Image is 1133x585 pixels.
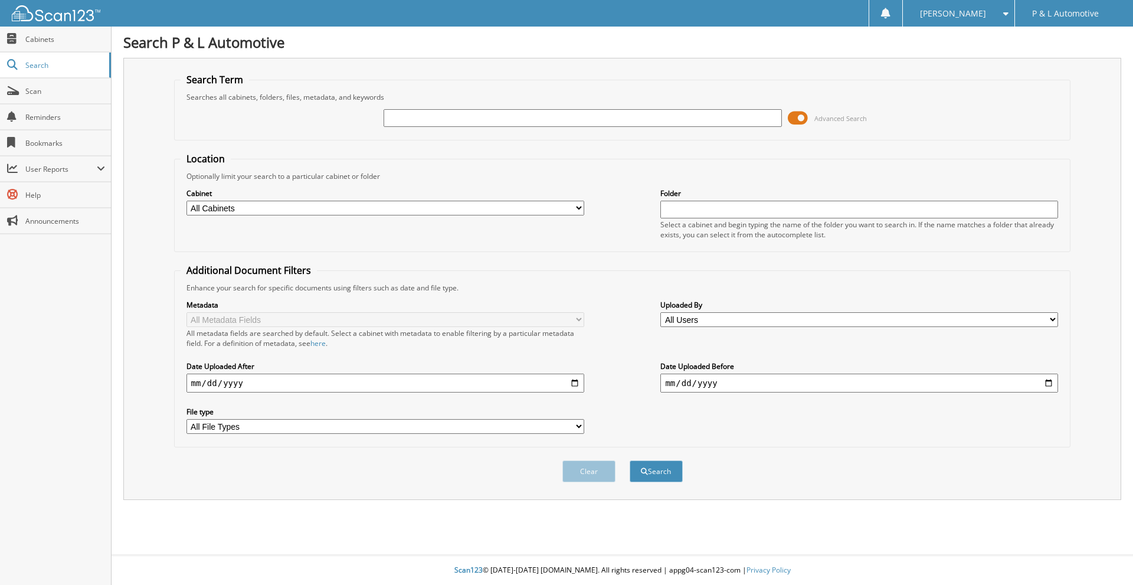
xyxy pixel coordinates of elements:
span: Bookmarks [25,138,105,148]
span: [PERSON_NAME] [920,10,986,17]
label: Cabinet [186,188,584,198]
div: Enhance your search for specific documents using filters such as date and file type. [181,283,1065,293]
button: Clear [562,460,615,482]
legend: Location [181,152,231,165]
legend: Additional Document Filters [181,264,317,277]
div: Searches all cabinets, folders, files, metadata, and keywords [181,92,1065,102]
span: Scan [25,86,105,96]
label: Folder [660,188,1058,198]
legend: Search Term [181,73,249,86]
img: scan123-logo-white.svg [12,5,100,21]
span: User Reports [25,164,97,174]
input: start [186,374,584,393]
label: Date Uploaded After [186,361,584,371]
span: Scan123 [454,565,483,575]
a: Privacy Policy [746,565,791,575]
div: © [DATE]-[DATE] [DOMAIN_NAME]. All rights reserved | appg04-scan123-com | [112,556,1133,585]
label: Uploaded By [660,300,1058,310]
span: Cabinets [25,34,105,44]
button: Search [630,460,683,482]
span: Help [25,190,105,200]
label: Date Uploaded Before [660,361,1058,371]
a: here [310,338,326,348]
label: File type [186,407,584,417]
div: All metadata fields are searched by default. Select a cabinet with metadata to enable filtering b... [186,328,584,348]
div: Optionally limit your search to a particular cabinet or folder [181,171,1065,181]
div: Select a cabinet and begin typing the name of the folder you want to search in. If the name match... [660,220,1058,240]
label: Metadata [186,300,584,310]
span: P & L Automotive [1032,10,1099,17]
span: Search [25,60,103,70]
span: Reminders [25,112,105,122]
input: end [660,374,1058,393]
h1: Search P & L Automotive [123,32,1121,52]
span: Announcements [25,216,105,226]
span: Advanced Search [814,114,867,123]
